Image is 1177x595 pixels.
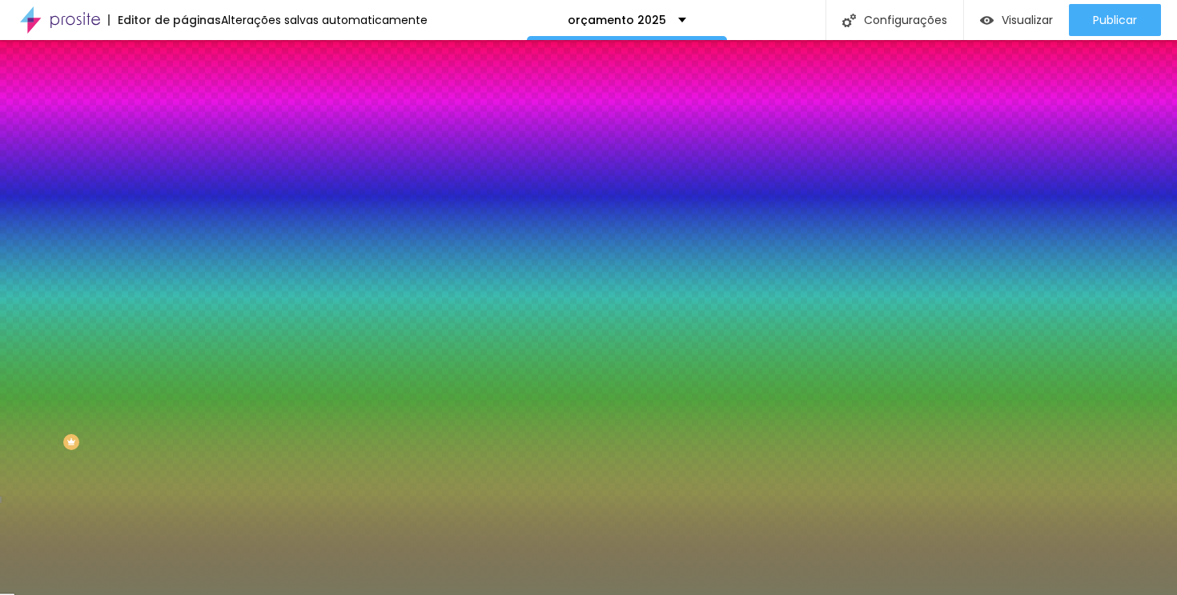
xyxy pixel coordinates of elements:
img: Ícone [842,14,856,27]
font: Visualizar [1002,12,1053,28]
font: Publicar [1093,12,1137,28]
font: Editor de páginas [118,12,221,28]
img: view-1.svg [980,14,994,27]
button: Visualizar [964,4,1069,36]
font: orçamento 2025 [568,12,666,28]
font: Alterações salvas automaticamente [221,12,428,28]
font: Configurações [864,12,947,28]
button: Publicar [1069,4,1161,36]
